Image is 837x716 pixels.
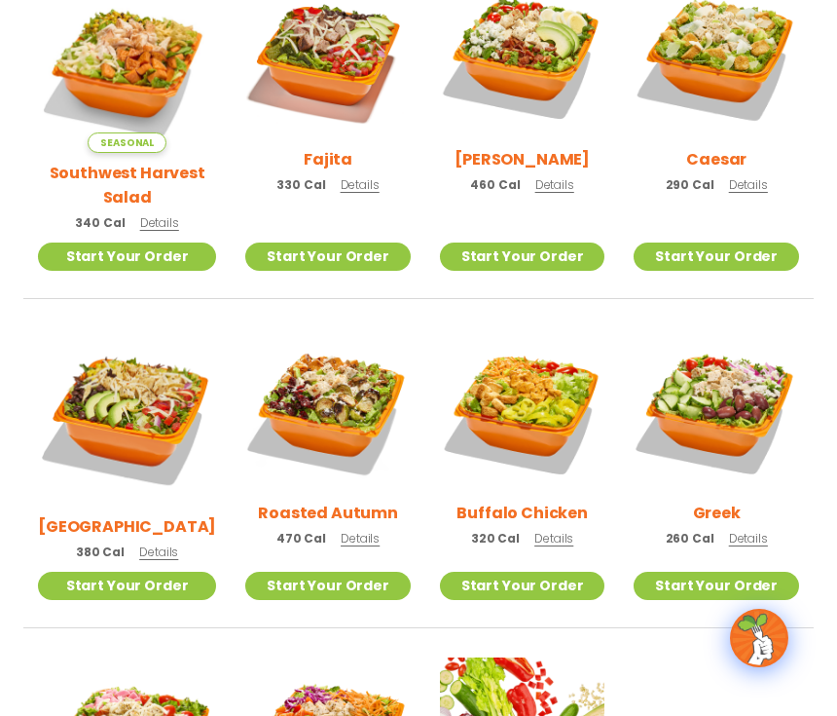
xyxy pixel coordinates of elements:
[276,530,326,547] span: 470 Cal
[88,132,166,153] span: Seasonal
[534,530,573,546] span: Details
[456,501,588,525] h2: Buffalo Chicken
[38,572,216,600] a: Start Your Order
[634,328,799,494] img: Product photo for Greek Salad
[38,243,216,271] a: Start Your Order
[341,176,380,193] span: Details
[634,243,799,271] a: Start Your Order
[729,530,768,546] span: Details
[139,544,178,560] span: Details
[341,530,380,546] span: Details
[634,572,799,600] a: Start Your Order
[440,572,605,600] a: Start Your Order
[75,214,125,232] span: 340 Cal
[729,176,768,193] span: Details
[666,530,714,547] span: 260 Cal
[38,328,216,507] img: Product photo for BBQ Ranch Salad
[535,176,574,193] span: Details
[38,514,216,539] h2: [GEOGRAPHIC_DATA]
[470,176,520,194] span: 460 Cal
[686,147,746,171] h2: Caesar
[245,328,411,494] img: Product photo for Roasted Autumn Salad
[666,176,714,194] span: 290 Cal
[693,501,741,525] h2: Greek
[276,176,325,194] span: 330 Cal
[304,147,352,171] h2: Fajita
[440,328,605,494] img: Product photo for Buffalo Chicken Salad
[38,161,216,209] h2: Southwest Harvest Salad
[471,530,520,547] span: 320 Cal
[76,544,125,561] span: 380 Cal
[455,147,590,171] h2: [PERSON_NAME]
[140,214,179,231] span: Details
[732,611,786,665] img: wpChatIcon
[245,243,411,271] a: Start Your Order
[245,572,411,600] a: Start Your Order
[440,243,605,271] a: Start Your Order
[258,501,398,525] h2: Roasted Autumn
